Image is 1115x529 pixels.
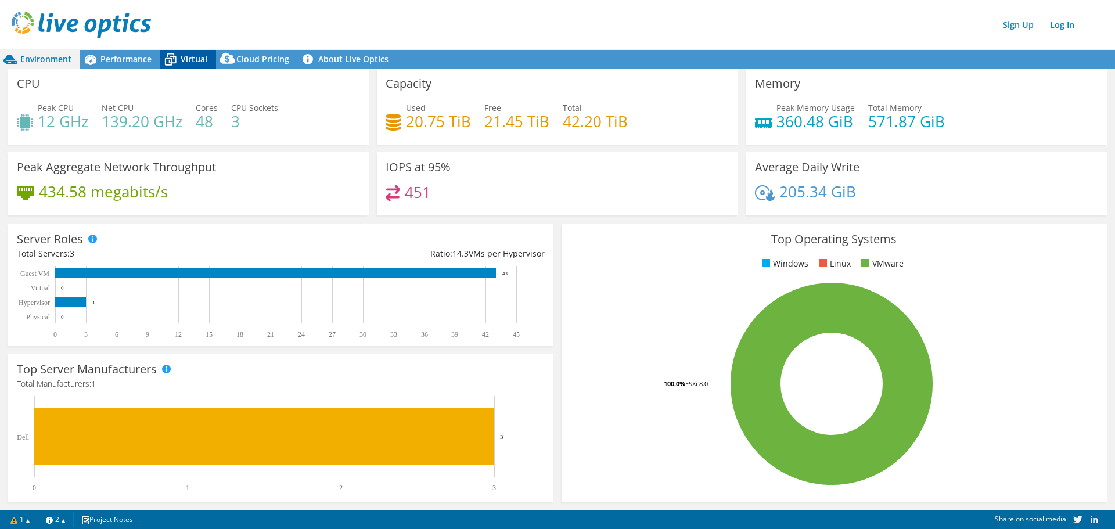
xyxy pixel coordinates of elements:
a: About Live Optics [298,50,397,69]
h3: Capacity [386,77,431,90]
tspan: 100.0% [664,379,685,388]
text: 0 [33,484,36,492]
h3: Top Server Manufacturers [17,363,157,376]
h3: Peak Aggregate Network Throughput [17,161,216,174]
text: 3 [84,330,88,339]
li: VMware [858,257,904,270]
text: 3 [92,300,95,305]
span: Cores [196,102,218,113]
text: 12 [175,330,182,339]
h4: Total Manufacturers: [17,377,545,390]
a: Project Notes [73,512,141,527]
span: Performance [100,53,152,64]
text: Physical [26,313,50,321]
img: live_optics_svg.svg [12,12,151,38]
h4: 3 [231,115,278,128]
h4: 12 GHz [38,115,88,128]
text: Guest VM [20,269,49,278]
text: 36 [421,330,428,339]
span: Free [484,102,501,113]
h3: IOPS at 95% [386,161,451,174]
li: Linux [816,257,851,270]
text: 45 [513,330,520,339]
h4: 571.87 GiB [868,115,945,128]
h4: 21.45 TiB [484,115,549,128]
text: 33 [390,330,397,339]
text: 21 [267,330,274,339]
h4: 205.34 GiB [779,185,856,198]
span: 3 [70,248,74,259]
h3: Top Operating Systems [570,233,1098,246]
text: 3 [500,433,503,440]
div: Total Servers: [17,247,280,260]
span: Used [406,102,426,113]
text: Virtual [31,284,51,292]
text: Dell [17,433,29,441]
text: 2 [339,484,343,492]
h4: 20.75 TiB [406,115,471,128]
h4: 434.58 megabits/s [39,185,168,198]
text: 24 [298,330,305,339]
text: 27 [329,330,336,339]
span: Peak Memory Usage [776,102,855,113]
h4: 42.20 TiB [563,115,628,128]
text: 6 [115,330,118,339]
tspan: ESXi 8.0 [685,379,708,388]
h3: Average Daily Write [755,161,859,174]
h4: 139.20 GHz [102,115,182,128]
h3: Memory [755,77,800,90]
text: 39 [451,330,458,339]
span: Share on social media [995,514,1066,524]
text: 15 [206,330,213,339]
span: Total Memory [868,102,922,113]
text: 18 [236,330,243,339]
text: 1 [186,484,189,492]
li: Windows [759,257,808,270]
a: 2 [38,512,74,527]
h3: CPU [17,77,40,90]
text: Hypervisor [19,298,50,307]
span: Cloud Pricing [236,53,289,64]
text: 43 [502,271,508,276]
div: Ratio: VMs per Hypervisor [280,247,544,260]
span: 14.3 [452,248,469,259]
text: 0 [61,314,64,320]
span: Virtual [181,53,207,64]
text: 9 [146,330,149,339]
a: 1 [2,512,38,527]
span: 1 [91,378,96,389]
text: 3 [492,484,496,492]
text: 42 [482,330,489,339]
span: Total [563,102,582,113]
text: 0 [53,330,57,339]
span: Peak CPU [38,102,74,113]
h4: 451 [405,186,431,199]
a: Sign Up [997,16,1040,33]
text: 0 [61,285,64,291]
span: Net CPU [102,102,134,113]
h4: 360.48 GiB [776,115,855,128]
a: Log In [1044,16,1080,33]
span: CPU Sockets [231,102,278,113]
span: Environment [20,53,71,64]
h3: Server Roles [17,233,83,246]
text: 30 [359,330,366,339]
h4: 48 [196,115,218,128]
